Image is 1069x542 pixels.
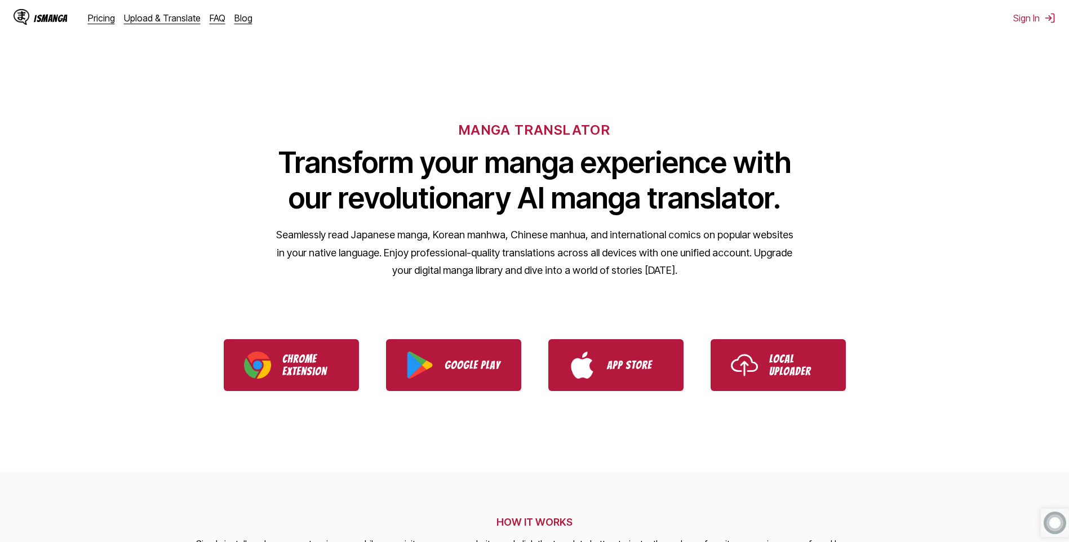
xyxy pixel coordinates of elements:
img: App Store logo [569,352,596,379]
a: Pricing [88,12,115,24]
a: Use IsManga Local Uploader [711,339,846,391]
button: Sign In [1013,12,1055,24]
a: Upload & Translate [124,12,201,24]
a: FAQ [210,12,225,24]
p: Google Play [445,359,501,371]
img: Chrome logo [244,352,271,379]
a: Download IsManga from App Store [548,339,684,391]
p: Chrome Extension [282,353,339,377]
img: IsManga Logo [14,9,29,25]
img: Sign out [1044,12,1055,24]
a: Blog [234,12,252,24]
p: Local Uploader [769,353,826,377]
a: Download IsManga Chrome Extension [224,339,359,391]
a: Download IsManga from Google Play [386,339,521,391]
a: IsManga LogoIsManga [14,9,88,27]
img: Upload icon [731,352,758,379]
h2: HOW IT WORKS [196,516,873,528]
h6: MANGA TRANSLATOR [459,122,610,138]
p: Seamlessly read Japanese manga, Korean manhwa, Chinese manhua, and international comics on popula... [276,226,794,279]
h1: Transform your manga experience with our revolutionary AI manga translator. [276,145,794,216]
div: IsManga [34,13,68,24]
p: App Store [607,359,663,371]
img: Google Play logo [406,352,433,379]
